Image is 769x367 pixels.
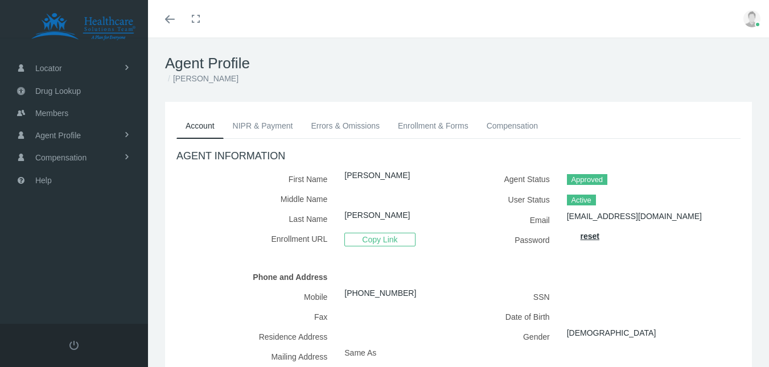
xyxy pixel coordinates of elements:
[176,189,336,209] label: Middle Name
[467,287,558,307] label: SSN
[344,233,415,246] span: Copy Link
[743,10,760,27] img: user-placeholder.jpg
[224,113,302,138] a: NIPR & Payment
[165,55,752,72] h1: Agent Profile
[176,150,741,163] h4: AGENT INFORMATION
[344,234,415,244] a: Copy Link
[176,229,336,250] label: Enrollment URL
[165,72,238,85] li: [PERSON_NAME]
[389,113,478,138] a: Enrollment & Forms
[467,230,558,250] label: Password
[467,307,558,327] label: Date of Birth
[467,189,558,210] label: User Status
[35,57,62,79] span: Locator
[467,327,558,347] label: Gender
[176,267,336,287] label: Phone and Address
[567,328,656,337] a: [DEMOGRAPHIC_DATA]
[467,169,558,189] label: Agent Status
[344,211,410,220] a: [PERSON_NAME]
[176,209,336,229] label: Last Name
[35,80,81,102] span: Drug Lookup
[176,169,336,189] label: First Name
[35,125,81,146] span: Agent Profile
[567,212,702,221] a: [EMAIL_ADDRESS][DOMAIN_NAME]
[478,113,547,138] a: Compensation
[176,307,336,327] label: Fax
[581,232,599,241] a: reset
[344,171,410,180] a: [PERSON_NAME]
[567,195,596,206] span: Active
[15,13,151,41] img: HEALTHCARE SOLUTIONS TEAM, LLC
[35,102,68,124] span: Members
[35,147,87,168] span: Compensation
[176,287,336,307] label: Mobile
[302,113,389,138] a: Errors & Omissions
[35,170,52,191] span: Help
[176,113,224,139] a: Account
[176,327,336,347] label: Residence Address
[467,210,558,230] label: Email
[344,348,376,357] span: Same As
[344,288,416,298] a: [PHONE_NUMBER]
[176,347,336,366] label: Mailing Address
[567,174,607,185] span: Approved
